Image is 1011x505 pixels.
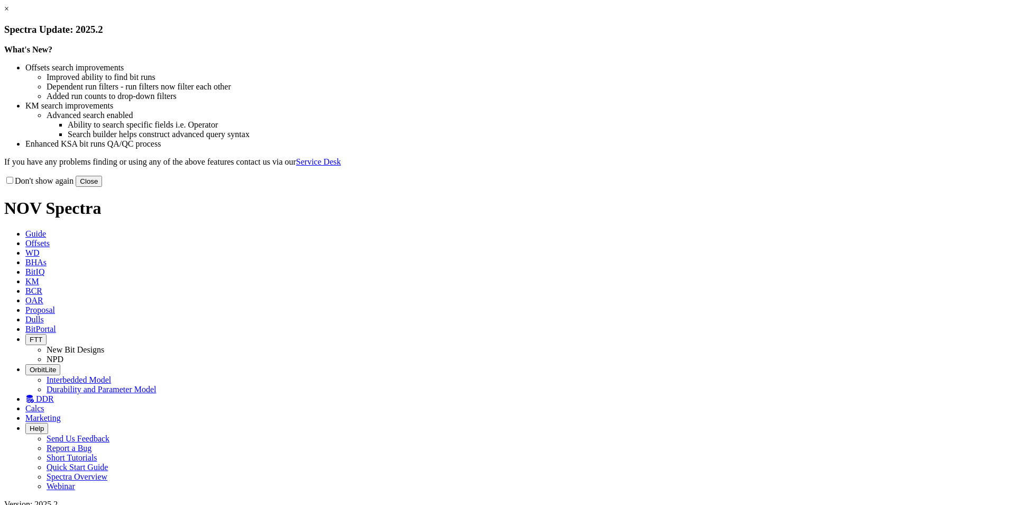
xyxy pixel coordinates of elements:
[47,385,157,394] a: Durability and Parameter Model
[30,366,56,374] span: OrbitLite
[36,394,54,403] span: DDR
[47,355,63,364] a: NPD
[47,111,1007,120] li: Advanced search enabled
[30,425,44,432] span: Help
[25,305,55,314] span: Proposal
[47,92,1007,101] li: Added run counts to drop-down filters
[68,120,1007,130] li: Ability to search specific fields i.e. Operator
[47,453,97,462] a: Short Tutorials
[25,286,42,295] span: BCR
[47,463,108,472] a: Quick Start Guide
[25,267,44,276] span: BitIQ
[25,101,1007,111] li: KM search improvements
[25,258,47,267] span: BHAs
[25,324,56,333] span: BitPortal
[47,444,91,453] a: Report a Bug
[47,82,1007,92] li: Dependent run filters - run filters now filter each other
[47,472,107,481] a: Spectra Overview
[25,229,46,238] span: Guide
[25,248,40,257] span: WD
[25,296,43,305] span: OAR
[47,73,1007,82] li: Improved ability to find bit runs
[25,315,44,324] span: Dulls
[6,177,13,184] input: Don't show again
[47,434,109,443] a: Send Us Feedback
[4,45,52,54] strong: What's New?
[25,404,44,413] span: Calcs
[76,176,102,187] button: Close
[4,176,73,185] label: Don't show again
[25,63,1007,73] li: Offsets search improvements
[25,139,1007,149] li: Enhanced KSA bit runs QA/QC process
[25,277,39,286] span: KM
[4,157,1007,167] p: If you have any problems finding or using any of the above features contact us via our
[296,157,341,166] a: Service Desk
[47,482,75,491] a: Webinar
[25,239,50,248] span: Offsets
[47,375,111,384] a: Interbedded Model
[4,24,1007,35] h3: Spectra Update: 2025.2
[25,413,61,422] span: Marketing
[4,4,9,13] a: ×
[68,130,1007,139] li: Search builder helps construct advanced query syntax
[47,345,104,354] a: New Bit Designs
[30,336,42,344] span: FTT
[4,199,1007,218] h1: NOV Spectra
